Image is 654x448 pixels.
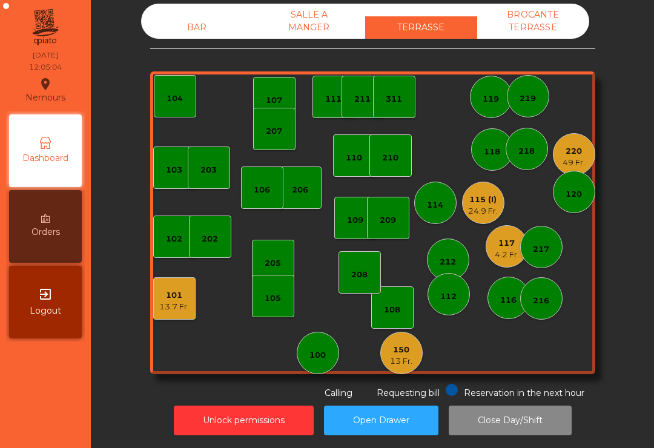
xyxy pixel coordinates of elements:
[265,292,281,305] div: 105
[468,194,498,206] div: 115 (I)
[520,93,536,105] div: 219
[495,249,519,261] div: 4.2 Fr.
[38,287,53,301] i: exit_to_app
[254,184,270,196] div: 106
[477,4,589,39] div: BROCANTE TERRASSE
[354,93,371,105] div: 211
[483,93,499,105] div: 119
[384,304,400,316] div: 108
[440,256,456,268] div: 212
[386,93,402,105] div: 311
[265,257,281,269] div: 205
[30,305,61,317] span: Logout
[202,233,218,245] div: 202
[29,62,62,73] div: 12:05:04
[22,152,68,165] span: Dashboard
[484,146,500,158] div: 118
[346,152,362,164] div: 110
[365,16,477,39] div: TERRASSE
[266,94,282,107] div: 107
[25,75,65,105] div: Nemours
[440,291,457,303] div: 112
[377,387,440,398] span: Requesting bill
[390,344,412,356] div: 150
[266,125,282,137] div: 207
[495,237,519,249] div: 117
[563,145,585,157] div: 220
[292,184,308,196] div: 206
[351,269,368,281] div: 208
[38,77,53,91] i: location_on
[166,164,182,176] div: 103
[427,199,443,211] div: 114
[33,50,58,61] div: [DATE]
[159,301,189,313] div: 13.7 Fr.
[141,16,253,39] div: BAR
[253,4,365,39] div: SALLE A MANGER
[382,152,398,164] div: 210
[159,289,189,301] div: 101
[533,243,549,255] div: 217
[347,214,363,226] div: 109
[500,294,517,306] div: 116
[174,406,314,435] button: Unlock permissions
[309,349,326,361] div: 100
[449,406,572,435] button: Close Day/Shift
[468,205,498,217] div: 24.9 Fr.
[325,93,342,105] div: 111
[464,387,584,398] span: Reservation in the next hour
[324,406,438,435] button: Open Drawer
[200,164,217,176] div: 203
[325,387,352,398] span: Calling
[30,6,60,48] img: qpiato
[533,295,549,307] div: 216
[390,355,412,367] div: 13 Fr.
[166,233,182,245] div: 102
[31,226,60,239] span: Orders
[566,188,582,200] div: 120
[518,145,535,157] div: 218
[167,93,183,105] div: 104
[380,214,396,226] div: 209
[563,157,585,169] div: 49 Fr.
